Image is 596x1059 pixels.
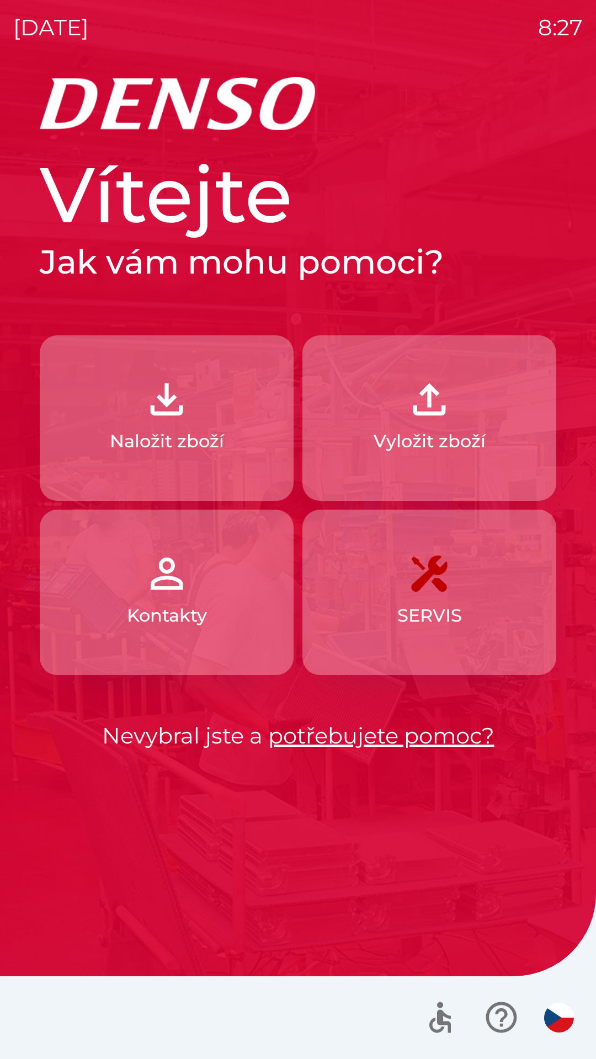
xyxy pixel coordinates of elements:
[40,719,556,752] p: Nevybral jste a
[142,375,191,424] img: 918cc13a-b407-47b8-8082-7d4a57a89498.png
[142,549,191,598] img: 072f4d46-cdf8-44b2-b931-d189da1a2739.png
[302,510,556,675] button: SERVIS
[40,335,294,501] button: Naložit zboží
[397,602,462,629] p: SERVIS
[40,510,294,675] button: Kontakty
[302,335,556,501] button: Vyložit zboží
[538,11,583,44] p: 8:27
[405,375,454,424] img: 2fb22d7f-6f53-46d3-a092-ee91fce06e5d.png
[127,602,207,629] p: Kontakty
[405,549,454,598] img: 7408382d-57dc-4d4c-ad5a-dca8f73b6e74.png
[268,722,494,749] a: potřebujete pomoc?
[40,77,556,130] img: Logo
[13,11,89,44] p: [DATE]
[544,1003,574,1033] img: cs flag
[374,428,486,454] p: Vyložit zboží
[40,148,556,242] h1: Vítejte
[110,428,224,454] p: Naložit zboží
[40,242,556,282] h2: Jak vám mohu pomoci?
